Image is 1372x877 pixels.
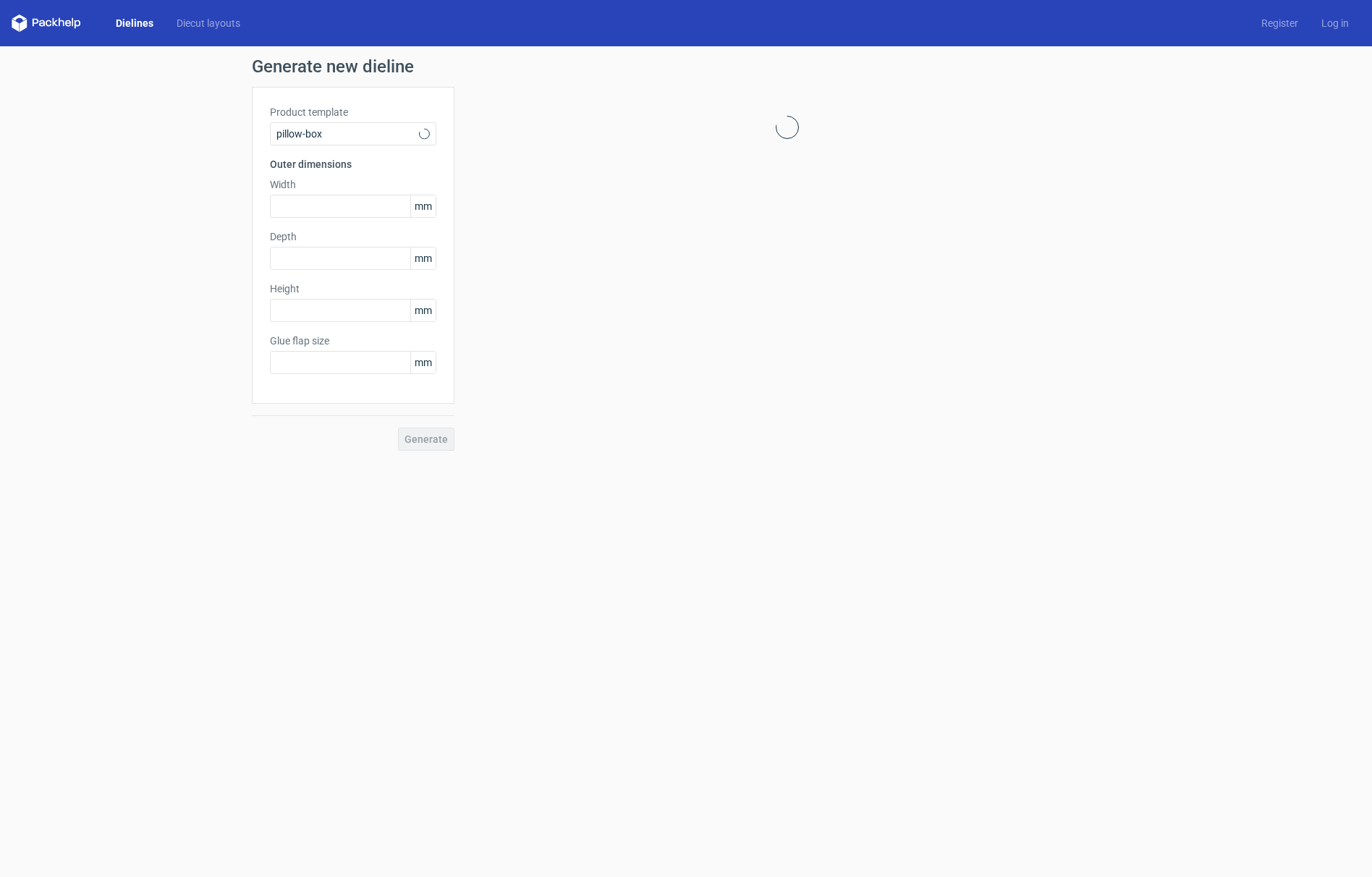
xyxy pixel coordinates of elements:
[252,58,1120,75] h1: Generate new dieline
[410,352,436,373] span: mm
[410,247,436,269] span: mm
[1310,16,1360,30] a: Log in
[410,195,436,217] span: mm
[270,229,436,244] label: Depth
[410,300,436,321] span: mm
[1250,16,1310,30] a: Register
[276,127,419,141] span: pillow-box
[270,281,436,296] label: Height
[165,16,252,30] a: Diecut layouts
[270,157,436,171] h3: Outer dimensions
[104,16,165,30] a: Dielines
[270,177,436,192] label: Width
[270,334,436,348] label: Glue flap size
[270,105,436,119] label: Product template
